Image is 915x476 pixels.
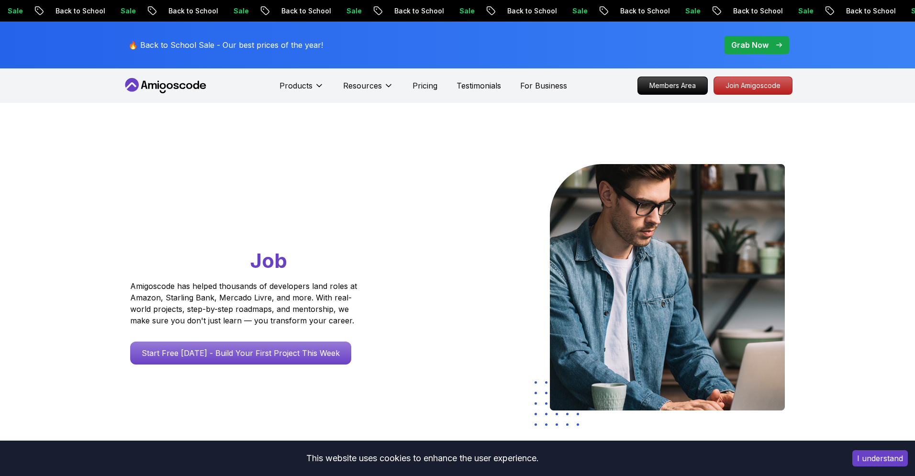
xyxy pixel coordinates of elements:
[710,6,775,16] p: Back to School
[662,6,692,16] p: Sale
[637,77,708,95] a: Members Area
[250,248,287,273] span: Job
[457,80,501,91] a: Testimonials
[775,6,805,16] p: Sale
[823,6,888,16] p: Back to School
[714,77,792,95] a: Join Amigoscode
[436,6,467,16] p: Sale
[130,164,394,275] h1: Go From Learning to Hired: Master Java, Spring Boot & Cloud Skills That Get You the
[549,6,580,16] p: Sale
[597,6,662,16] p: Back to School
[210,6,241,16] p: Sale
[714,77,792,94] p: Join Amigoscode
[128,39,323,51] p: 🔥 Back to School Sale - Our best prices of the year!
[852,450,908,466] button: Accept cookies
[130,342,351,365] a: Start Free [DATE] - Build Your First Project This Week
[343,80,382,91] p: Resources
[32,6,97,16] p: Back to School
[638,77,707,94] p: Members Area
[279,80,312,91] p: Products
[484,6,549,16] p: Back to School
[97,6,128,16] p: Sale
[343,80,393,99] button: Resources
[7,448,838,469] div: This website uses cookies to enhance the user experience.
[130,280,360,326] p: Amigoscode has helped thousands of developers land roles at Amazon, Starling Bank, Mercado Livre,...
[413,80,437,91] a: Pricing
[371,6,436,16] p: Back to School
[279,80,324,99] button: Products
[145,6,210,16] p: Back to School
[258,6,323,16] p: Back to School
[731,39,769,51] p: Grab Now
[550,164,785,410] img: hero
[520,80,567,91] a: For Business
[323,6,354,16] p: Sale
